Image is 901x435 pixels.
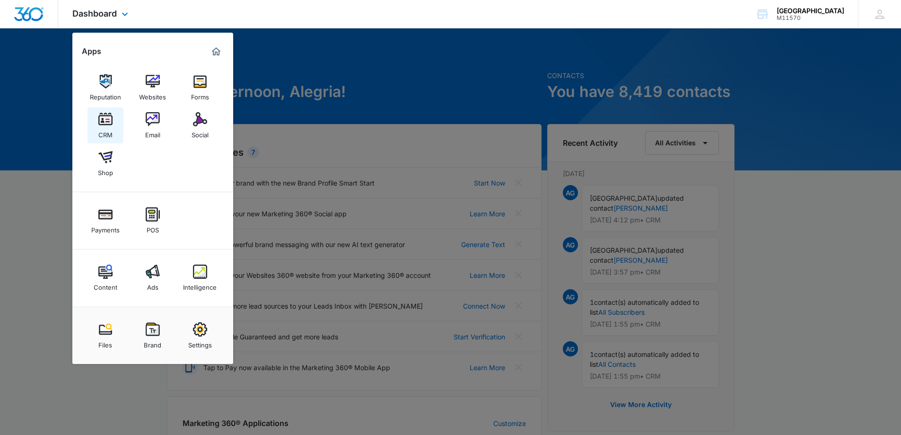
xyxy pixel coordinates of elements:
[94,279,117,291] div: Content
[182,70,218,106] a: Forms
[777,7,844,15] div: account name
[144,337,161,349] div: Brand
[145,126,160,139] div: Email
[182,260,218,296] a: Intelligence
[192,126,209,139] div: Social
[135,70,171,106] a: Websites
[183,279,217,291] div: Intelligence
[135,260,171,296] a: Ads
[87,203,123,239] a: Payments
[135,107,171,143] a: Email
[191,89,209,101] div: Forms
[98,126,113,139] div: CRM
[87,107,123,143] a: CRM
[90,89,121,101] div: Reputation
[87,145,123,181] a: Shop
[135,203,171,239] a: POS
[87,260,123,296] a: Content
[135,318,171,354] a: Brand
[182,318,218,354] a: Settings
[98,337,112,349] div: Files
[209,44,224,59] a: Marketing 360® Dashboard
[777,15,844,21] div: account id
[98,164,113,177] div: Shop
[87,70,123,106] a: Reputation
[188,337,212,349] div: Settings
[147,279,158,291] div: Ads
[82,47,101,56] h2: Apps
[147,222,159,234] div: POS
[91,222,120,234] div: Payments
[139,89,166,101] div: Websites
[72,9,117,18] span: Dashboard
[87,318,123,354] a: Files
[182,107,218,143] a: Social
